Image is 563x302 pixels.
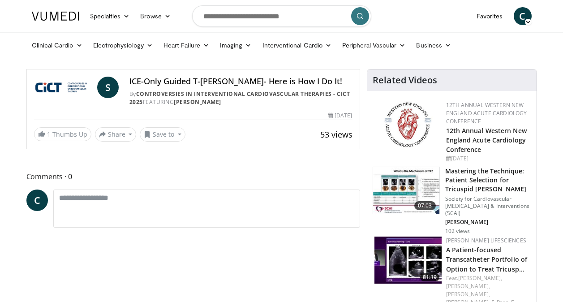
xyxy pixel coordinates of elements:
[129,90,352,106] div: By FEATURING
[174,98,221,106] a: [PERSON_NAME]
[26,171,360,182] span: Comments 0
[373,75,437,86] h4: Related Videos
[320,129,352,140] span: 53 views
[445,228,470,235] p: 102 views
[445,219,531,226] p: [PERSON_NAME]
[34,77,94,98] img: Controversies in Interventional Cardiovascular Therapies - CICT 2025
[337,36,411,54] a: Peripheral Vascular
[26,190,48,211] a: C
[140,127,185,142] button: Save to
[88,36,158,54] a: Electrophysiology
[445,195,531,217] p: Society for Cardiovascular [MEDICAL_DATA] & Interventions (SCAI)
[514,7,532,25] a: C
[32,12,79,21] img: VuMedi Logo
[411,36,456,54] a: Business
[34,127,91,141] a: 1 Thumbs Up
[85,7,135,25] a: Specialties
[158,36,215,54] a: Heart Failure
[446,246,528,273] a: A Patient-focused Transcatheter Portfolio of Option to Treat Tricusp…
[135,7,176,25] a: Browse
[215,36,257,54] a: Imaging
[458,274,502,282] a: [PERSON_NAME],
[328,112,352,120] div: [DATE]
[471,7,508,25] a: Favorites
[414,201,436,210] span: 07:03
[26,36,88,54] a: Clinical Cardio
[374,237,442,284] a: 81:19
[420,273,439,281] span: 81:19
[446,101,527,125] a: 12th Annual Western New England Acute Cardiology Conference
[373,167,531,235] a: 07:03 Mastering the Technique: Patient Selection for Tricuspid [PERSON_NAME] Society for Cardiova...
[47,130,51,138] span: 1
[95,127,137,142] button: Share
[257,36,337,54] a: Interventional Cardio
[383,101,433,148] img: 0954f259-7907-4053-a817-32a96463ecc8.png.150x105_q85_autocrop_double_scale_upscale_version-0.2.png
[446,282,490,290] a: [PERSON_NAME],
[129,77,352,86] h4: ICE-Only Guided T-[PERSON_NAME]- Here is How I Do It!
[446,290,490,298] a: [PERSON_NAME],
[446,237,526,244] a: [PERSON_NAME] Lifesciences
[97,77,119,98] a: S
[192,5,371,27] input: Search topics, interventions
[373,167,439,214] img: 47e2ecf0-ee3f-4e66-94ec-36b848c19fd4.150x105_q85_crop-smart_upscale.jpg
[374,237,442,284] img: 89c99c6b-51af-422b-9e16-584247a1f9e1.150x105_q85_crop-smart_upscale.jpg
[446,155,529,163] div: [DATE]
[445,167,531,194] h3: Mastering the Technique: Patient Selection for Tricuspid [PERSON_NAME]
[129,90,350,106] a: Controversies in Interventional Cardiovascular Therapies - CICT 2025
[446,126,527,154] a: 12th Annual Western New England Acute Cardiology Conference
